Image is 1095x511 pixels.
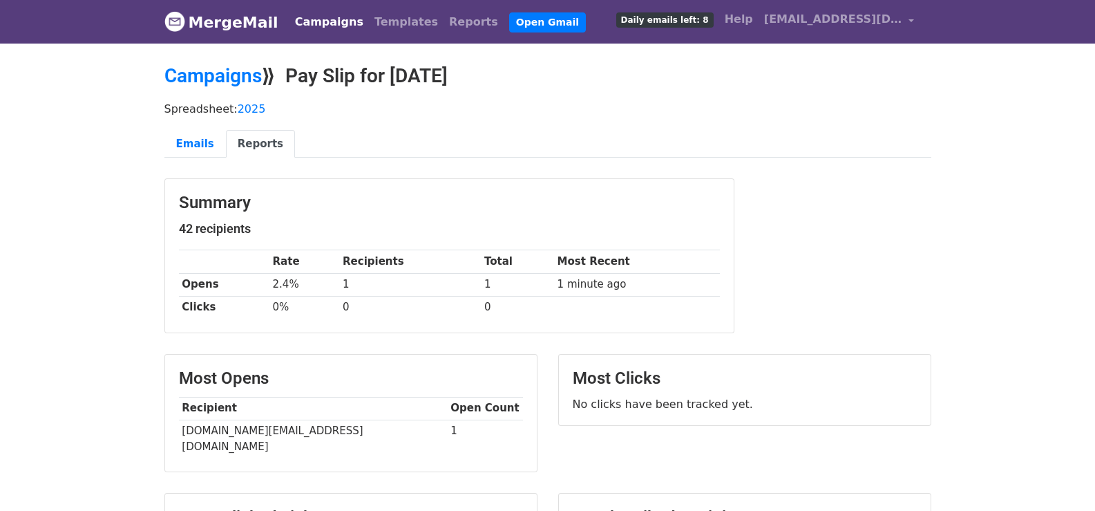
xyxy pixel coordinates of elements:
span: Daily emails left: 8 [616,12,714,28]
h3: Summary [179,193,720,213]
td: 0% [269,296,340,319]
h3: Most Opens [179,369,523,389]
th: Recipients [339,250,481,273]
th: Clicks [179,296,269,319]
th: Open Count [448,397,523,420]
a: Reports [226,130,295,158]
th: Opens [179,273,269,296]
a: Emails [164,130,226,158]
td: 0 [339,296,481,319]
td: [DOMAIN_NAME][EMAIL_ADDRESS][DOMAIN_NAME] [179,420,448,458]
a: Campaigns [289,8,369,36]
th: Total [481,250,554,273]
a: Help [719,6,759,33]
td: 2.4% [269,273,340,296]
td: 1 [448,420,523,458]
a: 2025 [238,102,266,115]
h5: 42 recipients [179,221,720,236]
a: [EMAIL_ADDRESS][DOMAIN_NAME] [759,6,920,38]
th: Most Recent [554,250,720,273]
h2: ⟫ Pay Slip for [DATE] [164,64,931,88]
a: Open Gmail [509,12,586,32]
a: Reports [444,8,504,36]
a: MergeMail [164,8,278,37]
td: 0 [481,296,554,319]
td: 1 minute ago [554,273,720,296]
th: Rate [269,250,340,273]
a: Templates [369,8,444,36]
span: [EMAIL_ADDRESS][DOMAIN_NAME] [764,11,902,28]
p: Spreadsheet: [164,102,931,116]
p: No clicks have been tracked yet. [573,397,917,411]
td: 1 [339,273,481,296]
a: Daily emails left: 8 [611,6,719,33]
a: Campaigns [164,64,262,87]
h3: Most Clicks [573,369,917,389]
img: MergeMail logo [164,11,185,32]
th: Recipient [179,397,448,420]
td: 1 [481,273,554,296]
